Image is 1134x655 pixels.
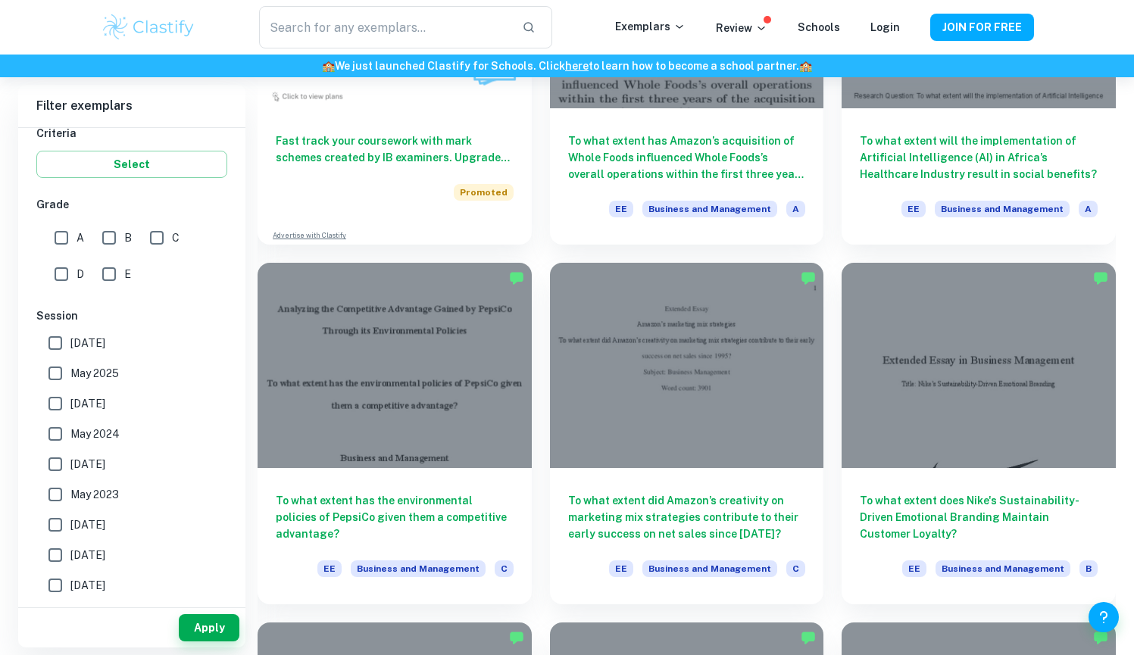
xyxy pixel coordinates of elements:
img: Marked [1093,270,1108,285]
span: [DATE] [70,395,105,412]
span: Business and Management [642,201,777,217]
span: EE [317,560,342,577]
h6: Filter exemplars [18,85,245,127]
img: Clastify logo [101,12,197,42]
img: Marked [509,630,524,645]
a: To what extent does Nike's Sustainability-Driven Emotional Branding Maintain Customer Loyalty?EEB... [842,263,1116,604]
h6: To what extent has Amazon’s acquisition of Whole Foods influenced Whole Foods’s overall operation... [568,133,806,182]
span: May 2025 [70,365,119,382]
span: D [77,266,84,282]
span: B [1079,560,1098,577]
span: B [124,229,132,246]
span: May 2023 [70,486,119,503]
a: here [565,60,589,72]
span: A [1079,201,1098,217]
span: [DATE] [70,456,105,473]
a: To what extent did Amazon’s creativity on marketing mix strategies contribute to their early succ... [550,263,824,604]
p: Exemplars [615,18,686,35]
a: Advertise with Clastify [273,230,346,241]
span: EE [609,560,633,577]
h6: Grade [36,196,227,213]
h6: Session [36,307,227,324]
span: Promoted [454,184,514,201]
span: A [77,229,84,246]
span: [DATE] [70,577,105,594]
span: EE [901,201,926,217]
button: JOIN FOR FREE [930,14,1034,41]
button: Help and Feedback [1089,602,1119,632]
h6: To what extent will the implementation of Artificial Intelligence (AI) in Africa’s Healthcare Ind... [860,133,1098,182]
h6: To what extent does Nike's Sustainability-Driven Emotional Branding Maintain Customer Loyalty? [860,492,1098,542]
span: May 2024 [70,426,120,442]
img: Marked [1093,630,1108,645]
span: Business and Management [935,201,1070,217]
span: [DATE] [70,335,105,351]
button: Select [36,151,227,178]
img: Marked [509,270,524,285]
p: Review [716,20,767,36]
a: Schools [798,21,840,33]
span: EE [609,201,633,217]
span: E [124,266,131,282]
img: Marked [801,630,816,645]
span: 🏫 [322,60,335,72]
span: C [786,560,805,577]
span: Business and Management [351,560,486,577]
span: Business and Management [936,560,1070,577]
span: 🏫 [799,60,812,72]
a: To what extent has the environmental policies of PepsiCo given them a competitive advantage?EEBus... [258,263,532,604]
h6: Criteria [36,125,227,142]
h6: Fast track your coursework with mark schemes created by IB examiners. Upgrade now [276,133,514,166]
h6: To what extent did Amazon’s creativity on marketing mix strategies contribute to their early succ... [568,492,806,542]
span: [DATE] [70,516,105,533]
a: Login [870,21,900,33]
button: Apply [179,614,239,641]
span: A [786,201,805,217]
h6: To what extent has the environmental policies of PepsiCo given them a competitive advantage? [276,492,514,542]
span: Business and Management [642,560,777,577]
span: C [172,229,180,246]
h6: We just launched Clastify for Schools. Click to learn how to become a school partner. [3,58,1131,74]
span: C [495,560,514,577]
img: Marked [801,270,816,285]
span: EE [902,560,926,577]
span: [DATE] [70,547,105,563]
input: Search for any exemplars... [259,6,509,48]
